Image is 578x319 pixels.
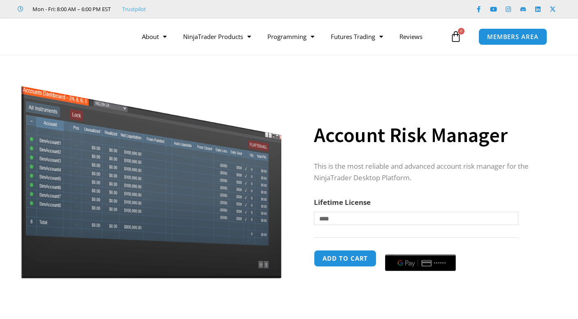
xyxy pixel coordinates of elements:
[438,25,474,48] a: 0
[314,197,371,207] label: Lifetime License
[487,34,539,40] span: MEMBERS AREA
[19,69,283,279] img: Screenshot 2024-08-26 15462845454
[30,4,111,14] span: Mon - Fri: 8:00 AM – 6:00 PM EST
[323,27,391,46] a: Futures Trading
[25,22,114,51] img: LogoAI | Affordable Indicators – NinjaTrader
[134,27,448,46] nav: Menu
[175,27,259,46] a: NinjaTrader Products
[383,249,457,250] iframe: Secure payment input frame
[259,27,323,46] a: Programming
[458,28,464,34] span: 0
[134,27,175,46] a: About
[385,255,456,271] button: Buy with GPay
[478,28,547,45] a: MEMBERS AREA
[314,121,554,149] h1: Account Risk Manager
[314,250,376,267] button: Add to cart
[314,161,554,184] p: This is the most reliable and advanced account risk manager for the NinjaTrader Desktop Platform.
[434,260,446,266] text: ••••••
[122,4,146,14] a: Trustpilot
[391,27,431,46] a: Reviews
